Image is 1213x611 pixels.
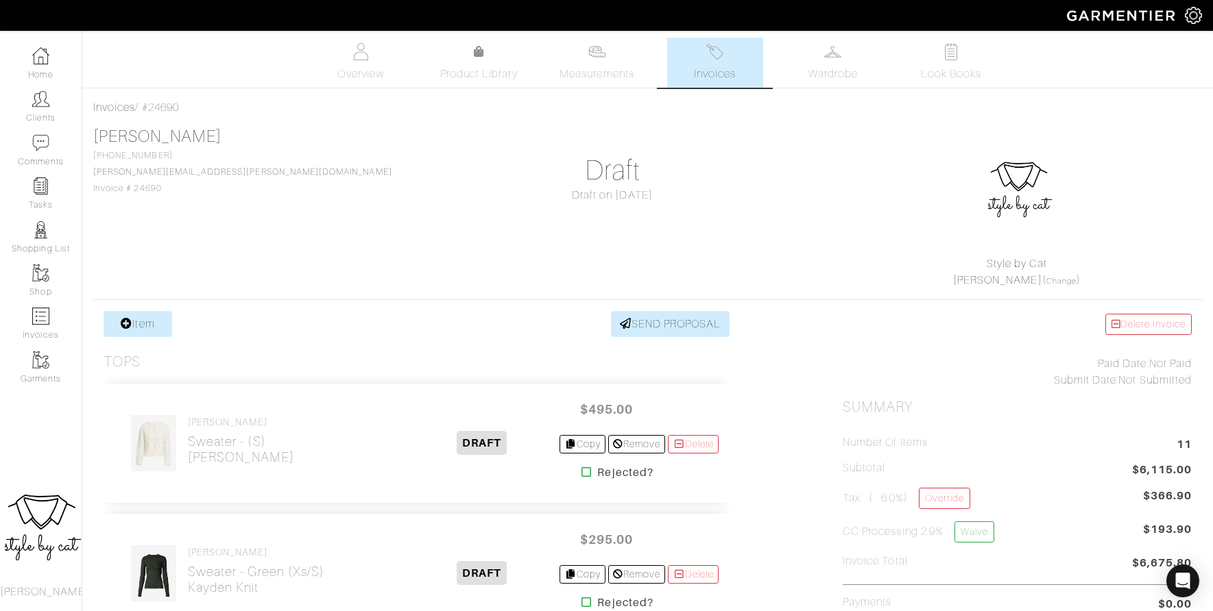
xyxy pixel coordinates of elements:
[1143,521,1192,548] span: $193.90
[32,264,49,282] img: garments-icon-b7da505a4dc4fd61783c78ac3ca0ef83fa9d6f193b1c9dc38574b1d14d53ca28.png
[597,595,653,611] strong: Rejected?
[843,462,885,475] h5: Subtotal
[903,38,999,88] a: Look Books
[1046,277,1077,285] a: Change
[549,38,645,88] a: Measurements
[921,66,982,82] span: Look Books
[565,395,647,424] span: $495.00
[32,221,49,238] img: stylists-icon-eb353228a002819b7ec25b43dbf5f0378dd9e0616d9560372ff212230b889e62.png
[608,435,665,453] a: Remove
[919,488,970,509] a: Override
[437,187,786,203] div: Draft on [DATE]
[843,356,1192,388] div: Not Paid Not Submitted
[188,416,294,465] a: [PERSON_NAME] Sweater - (S)[PERSON_NAME]
[93,127,221,145] a: [PERSON_NAME]
[808,66,858,82] span: Wardrobe
[93,99,1202,116] div: / #24690
[1105,314,1192,335] a: Delete Invoice
[32,308,49,325] img: orders-icon-0abe47150d42831381b5fb84f609e132dff9fe21cb692f30cb5eec754e2cba89.png
[1054,374,1119,386] span: Submit Date:
[104,353,141,371] h3: Tops
[313,38,409,88] a: Overview
[843,555,908,568] h5: Invoice Total
[608,565,665,584] a: Remove
[560,66,634,82] span: Measurements
[843,399,1192,416] h2: Summary
[984,160,1053,228] img: sqfhH5ujEUJVgHNqKcjwS58U.jpg
[32,177,49,195] img: reminder-icon-8004d30b9f0a5d33ae49ab947aed9ed385cf756f9e5892f1edd6e32f2345188e.png
[668,565,719,584] a: Delete
[188,564,324,595] h2: Sweater - green (Xs/S) Kayden Knit
[785,38,881,88] a: Wardrobe
[843,488,970,509] h5: Tax ( : 6.0%)
[437,154,786,187] h1: Draft
[843,521,994,543] h5: CC Processing 2.9%
[560,435,605,453] a: Copy
[1132,555,1192,573] span: $6,675.80
[1132,462,1192,480] span: $6,115.00
[431,44,527,82] a: Product Library
[694,66,736,82] span: Invoices
[954,521,994,543] a: Waive
[843,596,891,609] h5: Payments
[1177,436,1192,455] span: 11
[93,101,135,114] a: Invoices
[188,434,294,465] h2: Sweater - (S) [PERSON_NAME]
[1143,488,1192,504] span: $366.90
[130,414,177,472] img: 9Ec2FfaKS6sFBywCYA2U4Src
[93,167,392,177] a: [PERSON_NAME][EMAIL_ADDRESS][PERSON_NAME][DOMAIN_NAME]
[1098,358,1149,370] span: Paid Date:
[457,561,507,585] span: DRAFT
[1185,7,1202,24] img: gear-icon-white-bd11855cb880d31180b6d7d6211b90ccbf57a29d726f0c71d8c61bd08dd39cc2.png
[668,435,719,453] a: Delete
[32,351,49,369] img: garments-icon-b7da505a4dc4fd61783c78ac3ca0ef83fa9d6f193b1c9dc38574b1d14d53ca28.png
[32,47,49,64] img: dashboard-icon-dbcd8f5a0b271acd01030246c82b418ddd0df26cd7fceb0bd07c9910d44c42f6.png
[611,311,730,337] a: SEND PROPOSAL
[843,436,928,449] h5: Number of Items
[32,134,49,151] img: comment-icon-a0a6a9ef722e966f86d9cbdc48e553b5cf19dbc54f86b18d962a5391bc8f6eb6.png
[188,547,324,558] h4: [PERSON_NAME]
[104,311,172,337] a: Item
[352,43,370,60] img: basicinfo-40fd8af6dae0f16599ec9e87c0ef1c0a1fdea2edbe929e3d69a839185d80c458.svg
[93,151,392,193] span: [PHONE_NUMBER] Invoice # 24690
[1166,564,1199,597] div: Open Intercom Messenger
[440,66,518,82] span: Product Library
[130,545,177,602] img: yvR1vz9oCCCRKsHb9pmHcf9R
[942,43,959,60] img: todo-9ac3debb85659649dc8f770b8b6100bb5dab4b48dedcbae339e5042a72dfd3cc.svg
[987,258,1048,270] a: Style by Cat
[588,43,605,60] img: measurements-466bbee1fd09ba9460f595b01e5d73f9e2bff037440d3c8f018324cb6cdf7a4a.svg
[560,565,605,584] a: Copy
[188,416,294,428] h4: [PERSON_NAME]
[337,66,383,82] span: Overview
[848,255,1186,288] div: ( )
[824,43,841,60] img: wardrobe-487a4870c1b7c33e795ec22d11cfc2ed9d08956e64fb3008fe2437562e282088.svg
[1060,3,1185,27] img: garmentier-logo-header-white-b43fb05a5012e4ada735d5af1a66efaba907eab6374d6393d1fbf88cb4ef424d.png
[457,431,507,455] span: DRAFT
[597,464,653,481] strong: Rejected?
[565,525,647,554] span: $295.00
[667,38,763,88] a: Invoices
[32,90,49,108] img: clients-icon-6bae9207a08558b7cb47a8932f037763ab4055f8c8b6bfacd5dc20c3e0201464.png
[188,547,324,595] a: [PERSON_NAME] Sweater - green (Xs/S)Kayden Knit
[953,274,1042,286] a: [PERSON_NAME]
[706,43,723,60] img: orders-27d20c2124de7fd6de4e0e44c1d41de31381a507db9b33961299e4e07d508b8c.svg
